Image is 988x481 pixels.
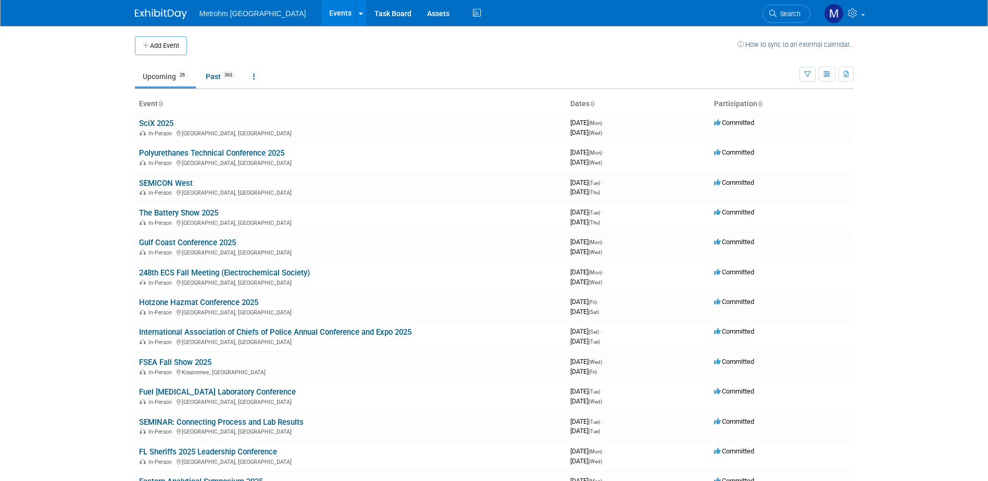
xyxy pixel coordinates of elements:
span: (Mon) [589,150,602,156]
span: (Thu) [589,220,600,225]
span: (Wed) [589,359,602,365]
span: [DATE] [570,308,599,315]
a: SciX 2025 [139,119,173,128]
span: [DATE] [570,248,602,256]
span: (Thu) [589,189,600,195]
div: [GEOGRAPHIC_DATA], [GEOGRAPHIC_DATA] [139,188,562,196]
div: [GEOGRAPHIC_DATA], [GEOGRAPHIC_DATA] [139,427,562,435]
button: Add Event [135,36,187,55]
span: [DATE] [570,358,605,365]
span: In-Person [148,369,175,376]
a: The Battery Show 2025 [139,208,218,218]
th: Participation [710,95,854,113]
a: SEMINAR: Connecting Process and Lab Results [139,417,304,427]
span: (Tue) [589,339,600,345]
img: In-Person Event [140,189,146,195]
span: - [604,119,605,126]
span: (Tue) [589,210,600,216]
span: (Fri) [589,369,597,375]
span: - [598,298,600,306]
img: In-Person Event [140,160,146,165]
span: - [602,179,603,186]
img: In-Person Event [140,459,146,464]
span: (Wed) [589,399,602,404]
span: (Wed) [589,160,602,166]
a: Past363 [198,67,243,86]
span: (Tue) [589,428,600,434]
a: Upcoming26 [135,67,196,86]
a: Gulf Coast Conference 2025 [139,238,236,247]
span: Committed [714,417,754,425]
a: Polyurethanes Technical Conference 2025 [139,148,284,158]
span: [DATE] [570,268,605,276]
span: Metrohm [GEOGRAPHIC_DATA] [199,9,306,18]
span: (Wed) [589,249,602,255]
span: Committed [714,148,754,156]
span: In-Person [148,459,175,465]
a: FL Sheriffs 2025 Leadership Conference [139,447,277,457]
span: [DATE] [570,447,605,455]
img: In-Person Event [140,130,146,135]
span: Committed [714,327,754,335]
span: (Mon) [589,270,602,275]
span: [DATE] [570,218,600,226]
span: (Mon) [589,449,602,454]
span: (Wed) [589,280,602,285]
a: Sort by Participation Type [757,99,762,108]
span: Committed [714,208,754,216]
span: (Sat) [589,309,599,315]
span: - [602,387,603,395]
span: [DATE] [570,188,600,196]
div: [GEOGRAPHIC_DATA], [GEOGRAPHIC_DATA] [139,308,562,316]
span: - [604,148,605,156]
span: In-Person [148,160,175,167]
span: - [602,208,603,216]
span: [DATE] [570,417,603,425]
span: In-Person [148,309,175,316]
span: (Mon) [589,120,602,126]
span: - [604,238,605,246]
span: (Tue) [589,419,600,425]
th: Event [135,95,566,113]
div: [GEOGRAPHIC_DATA], [GEOGRAPHIC_DATA] [139,397,562,406]
th: Dates [566,95,710,113]
span: (Tue) [589,389,600,395]
span: [DATE] [570,298,600,306]
span: 26 [177,71,188,79]
span: Committed [714,268,754,276]
span: [DATE] [570,278,602,286]
span: Search [777,10,801,18]
div: [GEOGRAPHIC_DATA], [GEOGRAPHIC_DATA] [139,457,562,465]
span: (Tue) [589,180,600,186]
a: Sort by Event Name [158,99,163,108]
span: (Mon) [589,239,602,245]
a: FSEA Fall Show 2025 [139,358,211,367]
span: - [604,268,605,276]
a: International Association of Chiefs of Police Annual Conference and Expo 2025 [139,327,411,337]
span: In-Person [148,280,175,286]
div: [GEOGRAPHIC_DATA], [GEOGRAPHIC_DATA] [139,248,562,256]
span: (Wed) [589,459,602,464]
span: Committed [714,387,754,395]
a: Sort by Start Date [590,99,595,108]
a: Fuel [MEDICAL_DATA] Laboratory Conference [139,387,296,397]
span: (Wed) [589,130,602,136]
a: Search [762,5,810,23]
span: [DATE] [570,387,603,395]
img: In-Person Event [140,369,146,374]
img: In-Person Event [140,428,146,434]
span: In-Person [148,189,175,196]
span: In-Person [148,130,175,137]
span: In-Person [148,339,175,346]
span: [DATE] [570,179,603,186]
span: Committed [714,358,754,365]
span: Committed [714,179,754,186]
span: [DATE] [570,368,597,375]
a: Hotzone Hazmat Conference 2025 [139,298,258,307]
div: [GEOGRAPHIC_DATA], [GEOGRAPHIC_DATA] [139,337,562,346]
span: In-Person [148,428,175,435]
img: In-Person Event [140,339,146,344]
span: [DATE] [570,119,605,126]
img: In-Person Event [140,280,146,285]
span: [DATE] [570,238,605,246]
